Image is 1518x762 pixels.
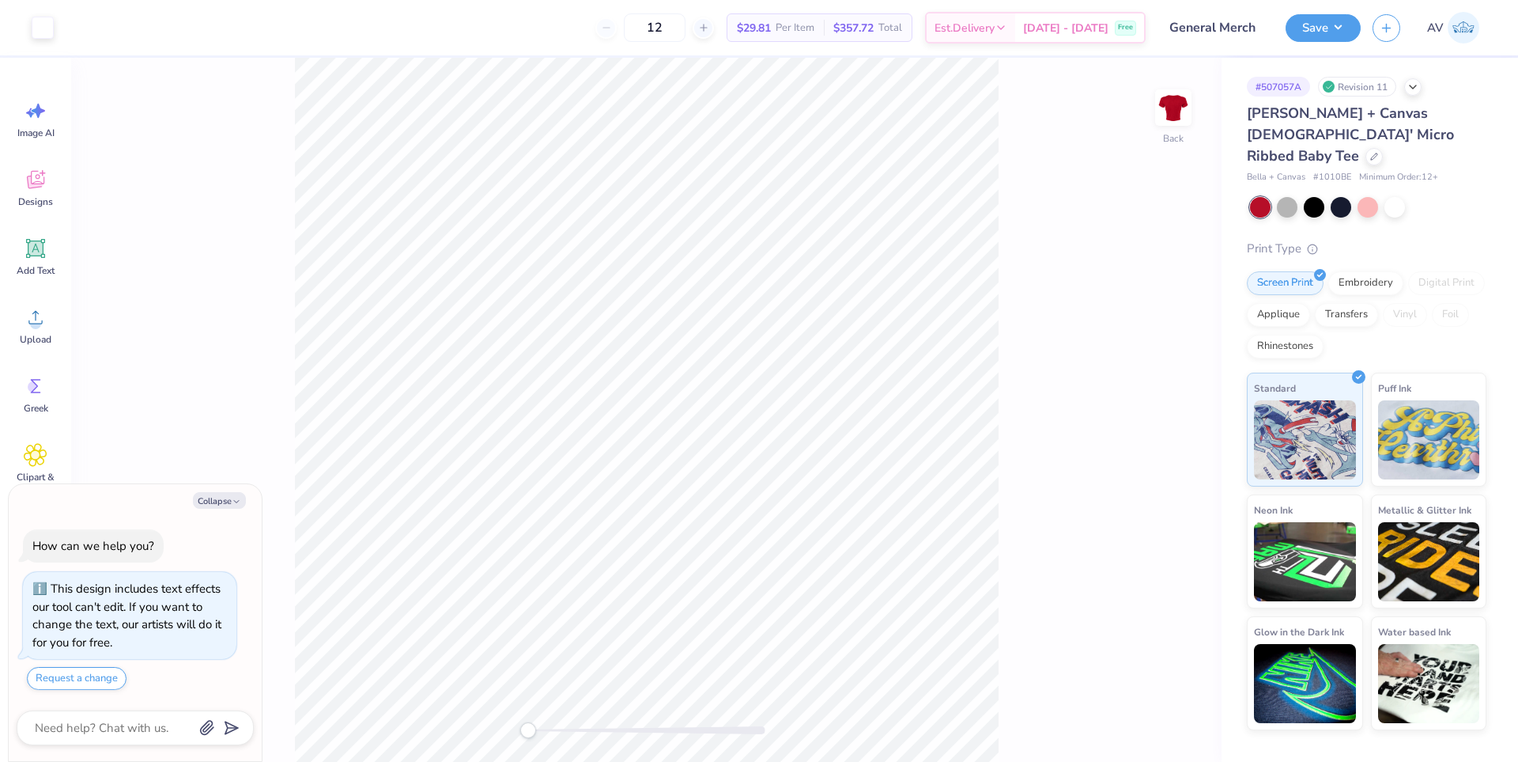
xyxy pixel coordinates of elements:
span: Image AI [17,127,55,139]
img: Glow in the Dark Ink [1254,644,1356,723]
span: Clipart & logos [9,471,62,496]
div: Revision 11 [1318,77,1396,97]
div: This design includes text effects our tool can't edit. If you want to change the text, our artist... [32,581,221,650]
span: Per Item [776,20,814,36]
a: AV [1420,12,1486,44]
span: Designs [18,195,53,208]
div: Back [1163,131,1184,146]
div: Vinyl [1383,303,1427,327]
span: Free [1118,22,1133,33]
span: Standard [1254,380,1296,396]
img: Water based Ink [1378,644,1480,723]
span: Total [878,20,902,36]
input: – – [624,13,685,42]
div: How can we help you? [32,538,154,554]
img: Back [1157,92,1189,123]
div: Screen Print [1247,271,1324,295]
span: Bella + Canvas [1247,171,1305,184]
img: Neon Ink [1254,522,1356,601]
img: Metallic & Glitter Ink [1378,522,1480,601]
div: Accessibility label [520,722,536,738]
div: Embroidery [1328,271,1403,295]
span: Minimum Order: 12 + [1359,171,1438,184]
button: Request a change [27,667,126,690]
span: AV [1427,19,1444,37]
span: Glow in the Dark Ink [1254,624,1344,640]
div: Digital Print [1408,271,1485,295]
div: Applique [1247,303,1310,327]
div: Foil [1432,303,1469,327]
button: Collapse [193,492,246,509]
div: Rhinestones [1247,335,1324,358]
span: Est. Delivery [935,20,995,36]
input: Untitled Design [1157,12,1274,44]
span: [DATE] - [DATE] [1023,20,1108,36]
span: Greek [24,402,48,415]
img: Standard [1254,400,1356,480]
div: Transfers [1315,303,1378,327]
img: Puff Ink [1378,400,1480,480]
img: Aargy Velasco [1448,12,1479,44]
span: Metallic & Glitter Ink [1378,502,1471,518]
span: [PERSON_NAME] + Canvas [DEMOGRAPHIC_DATA]' Micro Ribbed Baby Tee [1247,104,1454,165]
span: Add Text [17,264,55,277]
div: Print Type [1247,240,1486,258]
span: Upload [20,333,51,346]
span: Neon Ink [1254,502,1293,518]
span: $357.72 [833,20,874,36]
button: Save [1286,14,1361,42]
span: Puff Ink [1378,380,1411,396]
span: # 1010BE [1313,171,1351,184]
span: $29.81 [737,20,771,36]
div: # 507057A [1247,77,1310,97]
span: Water based Ink [1378,624,1451,640]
